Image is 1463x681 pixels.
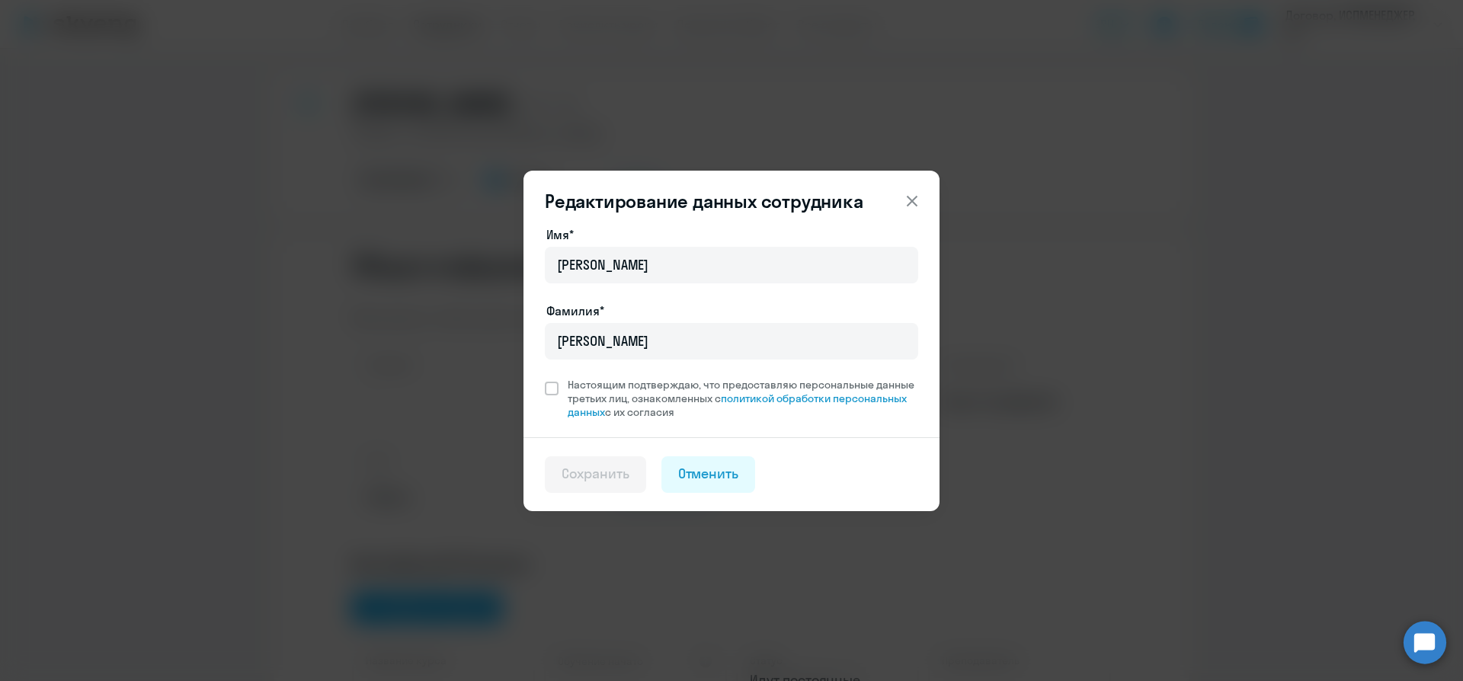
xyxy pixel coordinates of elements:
[568,378,918,419] span: Настоящим подтверждаю, что предоставляю персональные данные третьих лиц, ознакомленных с с их сог...
[562,464,629,484] div: Сохранить
[545,456,646,493] button: Сохранить
[523,189,940,213] header: Редактирование данных сотрудника
[568,392,907,419] a: политикой обработки персональных данных
[661,456,756,493] button: Отменить
[678,464,739,484] div: Отменить
[546,302,604,320] label: Фамилия*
